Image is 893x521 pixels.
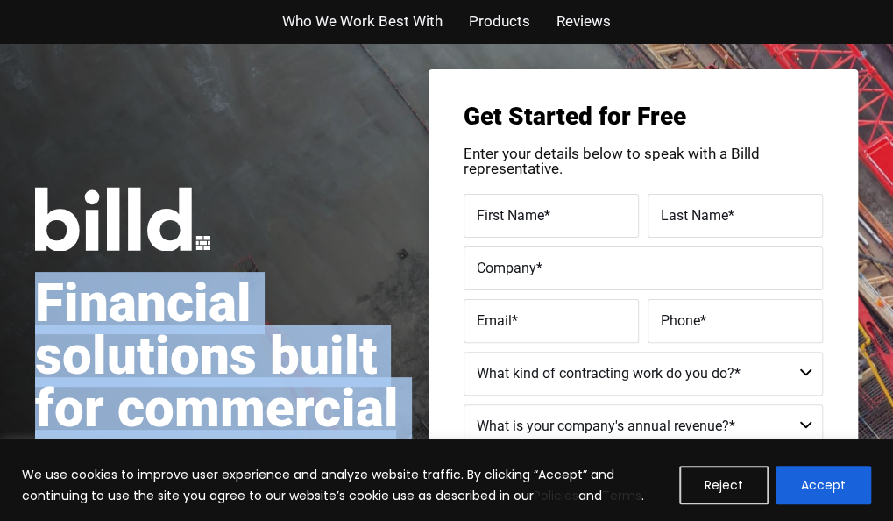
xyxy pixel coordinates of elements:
[464,146,823,176] p: Enter your details below to speak with a Billd representative.
[679,466,769,504] button: Reject
[35,277,429,488] h1: Financial solutions built for commercial subcontractors
[534,487,578,504] a: Policies
[477,259,536,275] span: Company
[661,206,728,223] span: Last Name
[282,9,443,34] a: Who We Work Best With
[661,311,700,328] span: Phone
[477,206,544,223] span: First Name
[556,9,611,34] a: Reviews
[602,487,641,504] a: Terms
[469,9,530,34] a: Products
[776,466,871,504] button: Accept
[477,311,512,328] span: Email
[22,464,666,506] p: We use cookies to improve user experience and analyze website traffic. By clicking “Accept” and c...
[464,104,823,129] h3: Get Started for Free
